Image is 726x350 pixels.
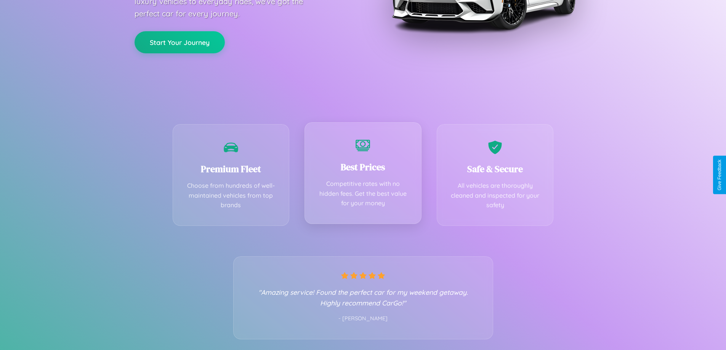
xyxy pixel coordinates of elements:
p: Competitive rates with no hidden fees. Get the best value for your money [316,179,410,208]
button: Start Your Journey [135,31,225,53]
div: Give Feedback [717,160,722,190]
p: - [PERSON_NAME] [249,314,478,324]
p: Choose from hundreds of well-maintained vehicles from top brands [184,181,278,210]
p: "Amazing service! Found the perfect car for my weekend getaway. Highly recommend CarGo!" [249,287,478,308]
h3: Premium Fleet [184,163,278,175]
h3: Best Prices [316,161,410,173]
h3: Safe & Secure [449,163,542,175]
p: All vehicles are thoroughly cleaned and inspected for your safety [449,181,542,210]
